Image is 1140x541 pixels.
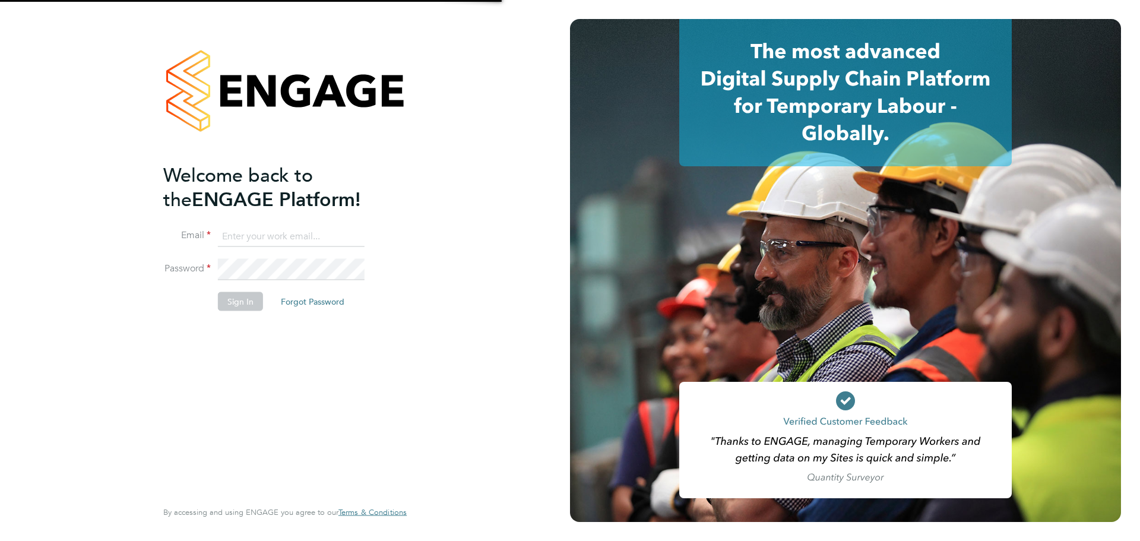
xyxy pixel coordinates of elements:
span: By accessing and using ENGAGE you agree to our [163,507,407,517]
h2: ENGAGE Platform! [163,163,395,211]
span: Welcome back to the [163,163,313,211]
button: Sign In [218,292,263,311]
button: Forgot Password [271,292,354,311]
a: Terms & Conditions [338,508,407,517]
label: Email [163,229,211,242]
input: Enter your work email... [218,226,365,247]
span: Terms & Conditions [338,507,407,517]
label: Password [163,262,211,275]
